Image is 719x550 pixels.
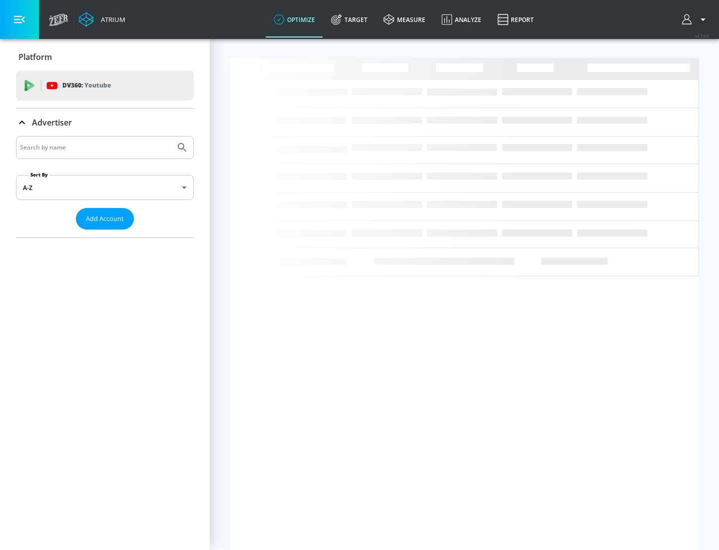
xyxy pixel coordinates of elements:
[16,175,194,200] div: A-Z
[16,136,194,237] div: Advertiser
[375,1,433,37] a: measure
[86,213,124,224] span: Add Account
[489,1,542,37] a: Report
[695,33,709,38] span: v 4.24.0
[32,117,72,128] p: Advertiser
[16,70,194,100] div: DV360: Youtube
[16,229,194,237] nav: list of Advertiser
[18,51,52,62] p: Platform
[79,12,125,27] a: Atrium
[323,1,375,37] a: Target
[62,80,111,91] p: DV360:
[16,108,194,136] div: Advertiser
[16,43,194,71] div: Platform
[84,80,111,90] p: Youtube
[433,1,489,37] a: Analyze
[97,15,125,24] div: Atrium
[76,208,134,229] button: Add Account
[266,1,323,37] a: optimize
[20,141,171,154] input: Search by name
[28,171,50,178] label: Sort By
